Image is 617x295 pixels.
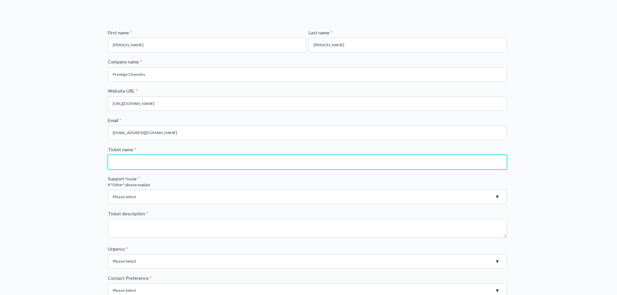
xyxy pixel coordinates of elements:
span: Ticket name [108,147,133,152]
legend: If "Other" please explain [108,182,509,187]
span: Ticket description [108,211,145,216]
span: Urgency [108,246,125,252]
span: Website URL [108,88,135,94]
span: Contact Preference [108,275,149,281]
span: Support Issue [108,176,137,181]
span: Company name [108,59,139,64]
span: First name [108,30,129,35]
span: Email [108,118,118,123]
span: Last name [309,30,329,35]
